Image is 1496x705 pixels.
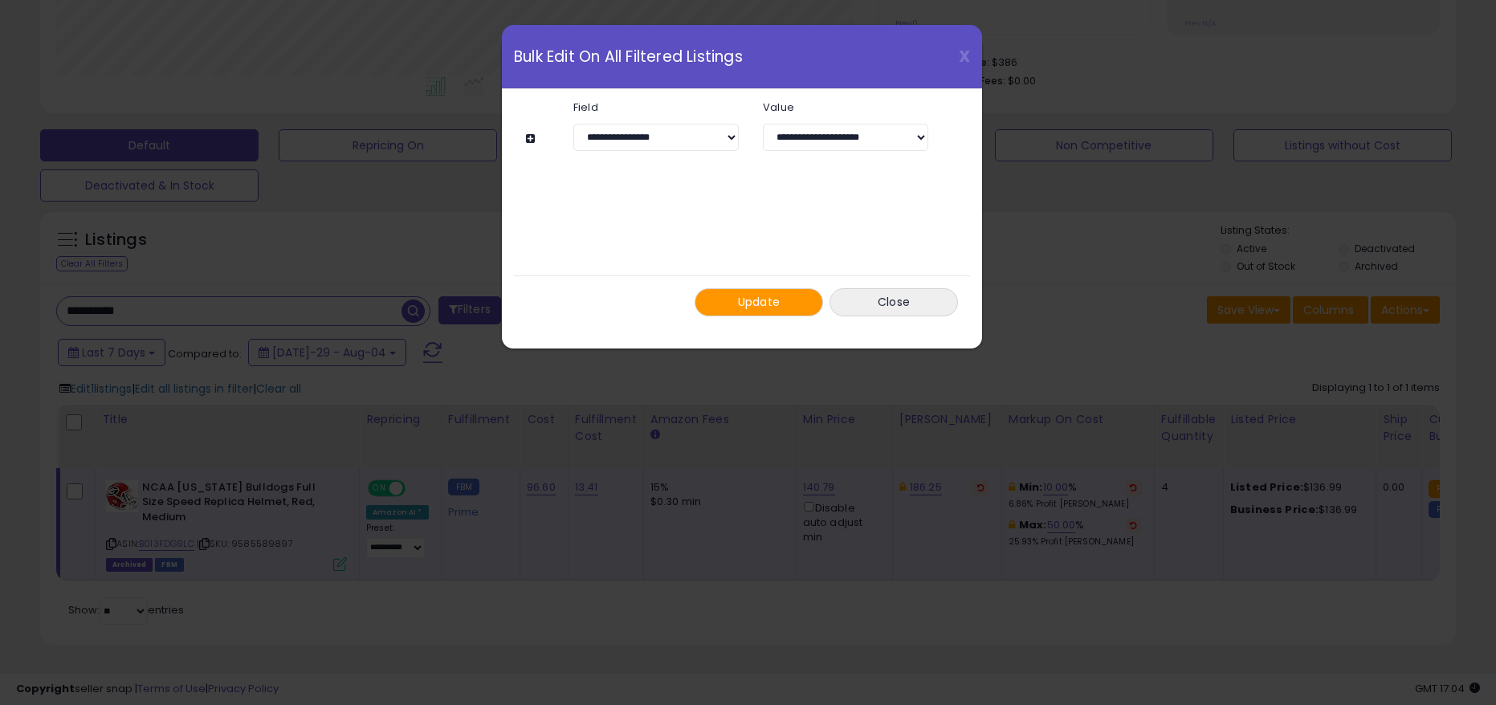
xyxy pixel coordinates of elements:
button: Close [830,288,958,316]
label: Field [561,102,751,112]
span: Bulk Edit On All Filtered Listings [514,49,743,64]
span: X [959,45,970,67]
label: Value [751,102,940,112]
span: Update [738,294,781,310]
